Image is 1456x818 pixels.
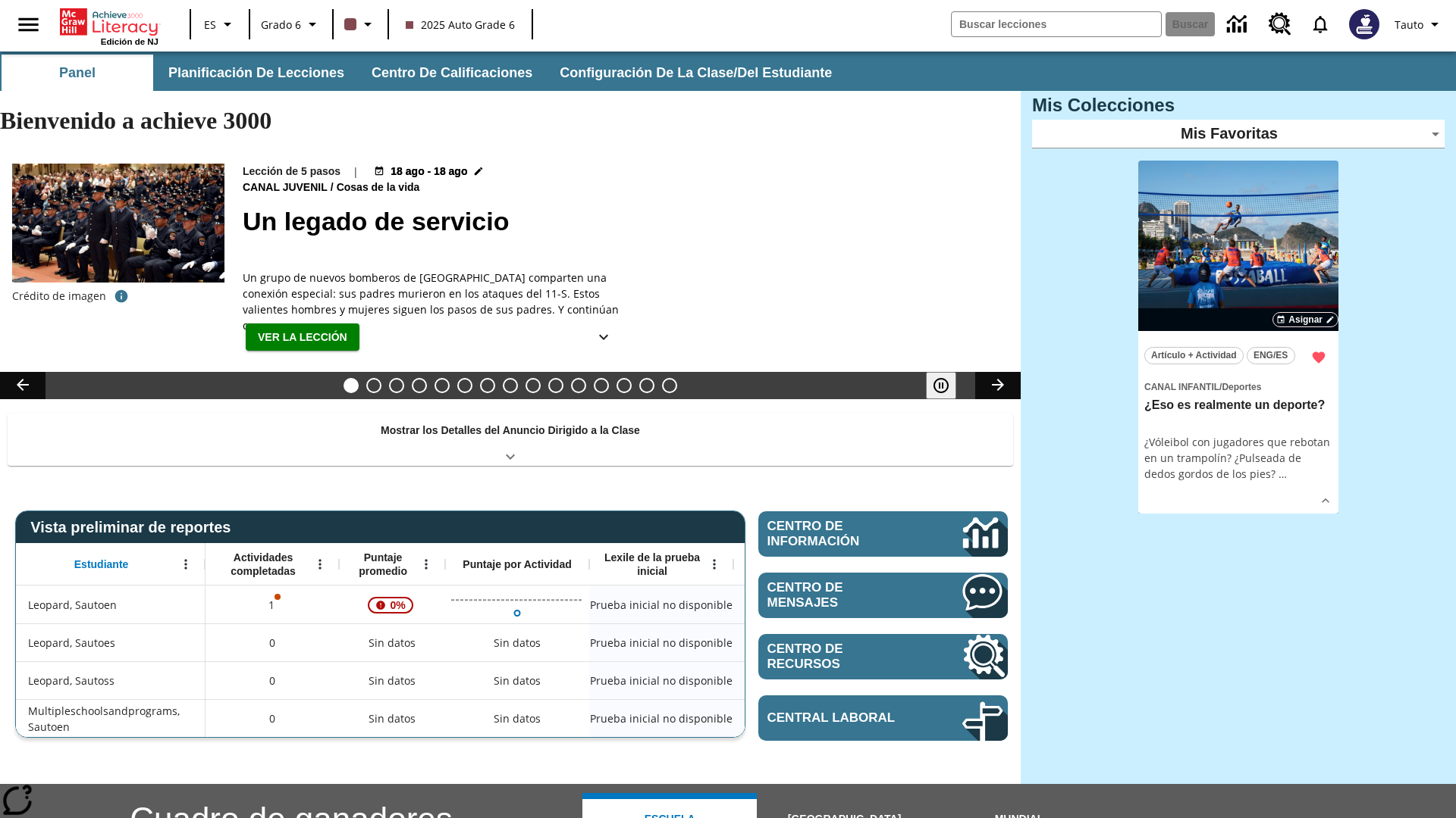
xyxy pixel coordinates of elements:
button: Diapositiva 14 En memoria de la jueza O'Connor [639,378,654,393]
span: Leopard, Sautoen [28,597,117,613]
span: 2025 Auto Grade 6 [406,17,515,33]
button: Abrir el menú lateral [6,2,51,47]
span: Centro de información [767,519,911,549]
span: Prueba inicial no disponible, Leopard, Sautoen [590,597,733,613]
a: Notificaciones [1301,5,1340,44]
h3: ¿Eso es realmente un deporte? [1144,398,1332,414]
span: ENG/ES [1254,348,1288,364]
button: Diapositiva 7 Los últimos colonos [480,378,495,393]
button: Abrir menú [415,553,438,576]
span: Lexile de la prueba inicial [597,551,708,578]
button: Crédito de foto: Departamento de Bomberos de Nueva York [106,283,136,310]
div: Sin datos, Multipleschoolsandprograms, Sautoen [339,699,445,737]
span: Actividades completadas [213,551,313,578]
span: 0 [269,710,275,726]
span: Tauto [1395,17,1423,33]
span: / [331,181,334,193]
button: Ver la lección [246,323,359,351]
span: Grado 6 [261,17,301,33]
h3: Mis Colecciones [1032,95,1445,116]
button: Diapositiva 6 ¿Los autos del futuro? [457,378,472,393]
span: Leopard, Sautoss [28,673,115,688]
div: Sin datos, Leopard, Sautoes [339,623,445,661]
div: 0, Leopard, Sautoes [206,623,339,661]
span: Deportes [1222,382,1261,392]
span: Artículo + Actividad [1151,348,1237,364]
button: Diapositiva 9 La historia de terror del tomate [526,378,541,393]
div: Sin datos, Leopard, Sautoss [486,666,548,696]
img: una fotografía de la ceremonia de graduación de la promoción de 2019 del Departamento de Bomberos... [12,164,224,283]
span: Centro de recursos [767,642,917,672]
a: Portada [60,7,158,37]
div: Mis Favoritas [1032,120,1445,148]
button: Remover de Favoritas [1305,344,1332,371]
button: El color de la clase es café oscuro. Cambiar el color de la clase. [338,11,383,38]
button: Asignar Elegir fechas [1272,312,1338,327]
a: Centro de recursos, Se abrirá en una pestaña nueva. [758,634,1008,679]
span: Leopard, Sautoes [28,635,115,651]
span: Estudiante [74,557,129,571]
div: Un grupo de nuevos bomberos de [GEOGRAPHIC_DATA] comparten una conexión especial: sus padres muri... [243,270,622,333]
button: Diapositiva 2 Llevar el cine a la dimensión X [366,378,381,393]
span: … [1279,467,1287,481]
img: Avatar [1349,9,1379,39]
span: … [281,318,289,333]
button: Abrir menú [174,553,197,576]
p: Crédito de imagen [12,289,106,304]
span: | [353,164,359,180]
button: Diapositiva 12 Cocina nativoamericana [594,378,609,393]
span: Un grupo de nuevos bomberos de Nueva York comparten una conexión especial: sus padres murieron en... [243,270,622,333]
button: Ver más [588,323,619,351]
span: Canal Infantil [1144,382,1219,392]
span: ES [204,17,216,33]
button: Abrir menú [703,553,726,576]
div: Pausar [926,372,971,399]
button: Pausar [926,372,956,399]
span: Central laboral [767,710,917,726]
span: 0% [384,592,411,619]
button: Diapositiva 1 Un legado de servicio [344,378,359,393]
button: Diapositiva 10 La moda en la antigua Roma [548,378,563,393]
button: Abrir menú [309,553,331,576]
div: Sin datos, Leopard, Sautoss [339,661,445,699]
span: 0 [269,635,275,651]
button: Planificación de lecciones [156,55,356,91]
span: Cosas de la vida [337,180,423,196]
button: Centro de calificaciones [359,55,544,91]
span: Sin datos [361,703,423,734]
div: lesson details [1138,161,1338,514]
div: Sin datos, Leopard, Sautoes [486,628,548,658]
div: Mostrar los Detalles del Anuncio Dirigido a la Clase [8,414,1013,466]
span: Sin datos [361,665,423,696]
div: , 0%, ¡Atención! La puntuación media de 0% correspondiente al primer intento de este estudiante d... [339,585,445,623]
button: Ver más [1314,489,1337,512]
div: Sin datos, Multipleschoolsandprograms, Sautoen [733,699,877,737]
button: Grado: Grado 6, Elige un grado [255,11,328,38]
button: Diapositiva 3 ¿Todos a bordo del Hyperloop? [389,378,404,393]
div: Sin datos, Leopard, Sautoes [733,623,877,661]
span: Asignar [1288,313,1323,326]
h2: Un legado de servicio [243,202,1003,241]
button: Escoja un nuevo avatar [1340,5,1389,44]
span: Sin datos [361,627,423,658]
p: Mostrar los Detalles del Anuncio Dirigido a la Clase [381,423,640,439]
span: Prueba inicial no disponible, Leopard, Sautoes [590,635,733,651]
input: Buscar campo [952,12,1161,36]
span: Prueba inicial no disponible, Multipleschoolsandprograms, Sautoen [590,710,733,726]
a: Centro de mensajes [758,573,1008,618]
span: Tema: Canal Infantil/Deportes [1144,378,1332,395]
div: ¿Vóleibol con jugadores que rebotan en un trampolín? ¿Pulseada de dedos gordos de los pies? [1144,434,1332,482]
span: 18 ago - 18 ago [391,164,467,180]
button: 18 ago - 18 ago Elegir fechas [371,164,487,180]
button: Diapositiva 13 ¡Hurra por el Día de la Constitución! [617,378,632,393]
a: Centro de información [1218,4,1260,45]
button: Artículo + Actividad [1144,347,1244,364]
a: Centro de información [758,511,1008,557]
span: Puntaje promedio [347,551,419,578]
span: Canal juvenil [243,180,331,196]
p: 1 [267,597,278,613]
button: Lenguaje: ES, Selecciona un idioma [196,11,244,38]
span: Prueba inicial no disponible, Leopard, Sautoss [590,673,733,688]
span: / [1219,382,1222,392]
span: Centro de mensajes [767,580,917,610]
